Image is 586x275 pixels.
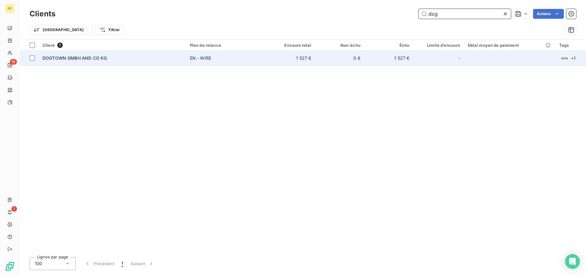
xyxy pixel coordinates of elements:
span: 16 [10,59,17,65]
span: wire [561,56,568,60]
button: Précédent [81,257,118,270]
td: 0 € [315,51,364,66]
div: EN - WIRE [190,55,211,61]
div: Plan de relance [190,43,262,48]
div: Open Intercom Messenger [565,254,580,269]
button: [GEOGRAPHIC_DATA] [30,25,88,35]
h3: Clients [30,8,55,19]
button: 1 [118,257,127,270]
div: Tags [559,43,582,48]
span: 1 [57,42,63,48]
span: + 1 [571,55,576,61]
div: Encours total [270,43,311,48]
span: Client [42,43,55,48]
td: 1 527 € [364,51,413,66]
td: 1 527 € [266,51,315,66]
input: Rechercher [419,9,511,19]
span: 100 [35,261,42,267]
div: Délai moyen de paiement [468,43,552,48]
div: Limite d’encours [417,43,460,48]
button: Suivant [127,257,158,270]
img: Logo LeanPay [5,261,15,271]
div: PF [5,4,15,14]
button: Filtrer [95,25,124,35]
span: 1 [122,261,123,267]
span: - [458,55,460,61]
span: DOGTOWN GMBH AND CO KG [42,55,107,61]
div: Non-échu [319,43,360,48]
button: Actions [533,9,564,19]
span: 1 [11,206,17,212]
div: Échu [368,43,410,48]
